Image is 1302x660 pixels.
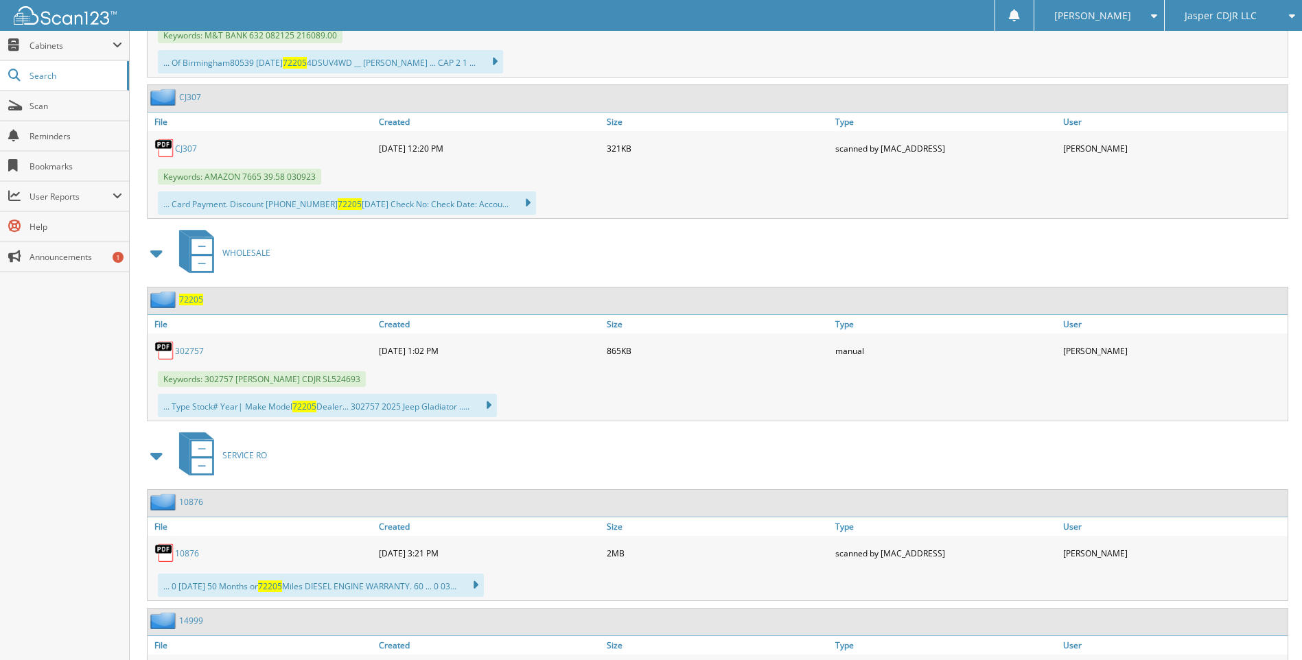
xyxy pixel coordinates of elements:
span: 72205 [283,57,307,69]
a: 72205 [179,294,203,305]
a: Type [832,315,1060,333]
a: Created [375,315,603,333]
a: 302757 [175,345,204,357]
img: PDF.png [154,543,175,563]
a: WHOLESALE [171,226,270,280]
div: ... 0 [DATE] 50 Months or Miles DIESEL ENGINE WARRANTY. 60 ... 0 03... [158,574,484,597]
div: [DATE] 3:21 PM [375,539,603,567]
img: PDF.png [154,340,175,361]
a: 10876 [175,547,199,559]
div: ... Type Stock# Year| Make Model Dealer... 302757 2025 Jeep Gladiator ..... [158,394,497,417]
a: Type [832,636,1060,655]
div: 321KB [603,134,831,162]
span: Reminders [30,130,122,142]
span: User Reports [30,191,113,202]
span: Search [30,70,120,82]
span: Announcements [30,251,122,263]
a: SERVICE RO [171,428,267,482]
img: folder2.png [150,612,179,629]
a: Created [375,113,603,131]
span: Scan [30,100,122,112]
a: Size [603,517,831,536]
div: 865KB [603,337,831,364]
div: ... Of Birmingham80539 [DATE] 4DSUV4WD __ [PERSON_NAME] ... CAP 2 1 ... [158,50,503,73]
a: Type [832,113,1060,131]
div: scanned by [MAC_ADDRESS] [832,134,1060,162]
a: File [148,113,375,131]
div: ... Card Payment. Discount [PHONE_NUMBER] [DATE] Check No: Check Date: Accou... [158,191,536,215]
a: User [1060,517,1288,536]
img: PDF.png [154,138,175,158]
a: CJ307 [179,91,201,103]
a: 10876 [179,496,203,508]
span: 72205 [258,580,282,592]
span: Keywords: M&T BANK 632 082125 216089.00 [158,27,342,43]
div: [PERSON_NAME] [1060,337,1288,364]
span: WHOLESALE [222,247,270,259]
a: CJ307 [175,143,197,154]
a: Type [832,517,1060,536]
a: User [1060,315,1288,333]
a: File [148,315,375,333]
span: Cabinets [30,40,113,51]
img: folder2.png [150,291,179,308]
span: Jasper CDJR LLC [1185,12,1257,20]
div: [DATE] 12:20 PM [375,134,603,162]
div: 1 [113,252,124,263]
div: [DATE] 1:02 PM [375,337,603,364]
div: [PERSON_NAME] [1060,539,1288,567]
a: Created [375,636,603,655]
img: folder2.png [150,89,179,106]
span: [PERSON_NAME] [1054,12,1131,20]
span: 72205 [292,401,316,412]
a: Size [603,315,831,333]
a: Size [603,113,831,131]
img: folder2.png [150,493,179,510]
a: User [1060,636,1288,655]
a: File [148,636,375,655]
div: 2MB [603,539,831,567]
span: 72205 [338,198,362,210]
img: scan123-logo-white.svg [14,6,117,25]
a: User [1060,113,1288,131]
span: SERVICE RO [222,449,267,461]
span: Help [30,221,122,233]
div: [PERSON_NAME] [1060,134,1288,162]
span: Keywords: AMAZON 7665 39.58 030923 [158,169,321,185]
span: Bookmarks [30,161,122,172]
span: Keywords: 302757 [PERSON_NAME] CDJR SL524693 [158,371,366,387]
div: manual [832,337,1060,364]
div: scanned by [MAC_ADDRESS] [832,539,1060,567]
a: File [148,517,375,536]
a: Created [375,517,603,536]
a: 14999 [179,615,203,626]
a: Size [603,636,831,655]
